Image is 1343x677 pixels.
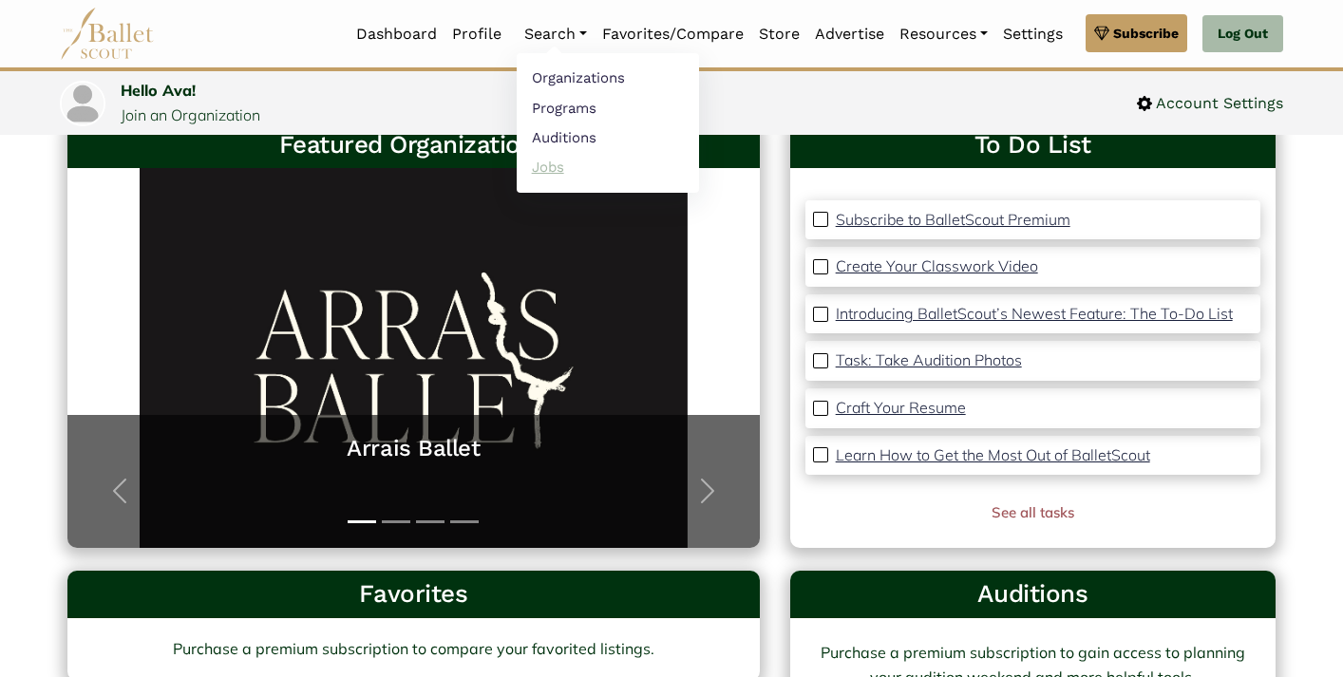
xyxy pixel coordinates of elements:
[62,83,104,124] img: profile picture
[836,443,1150,468] a: Learn How to Get the Most Out of BalletScout
[83,578,745,611] h3: Favorites
[121,105,260,124] a: Join an Organization
[836,256,1038,275] p: Create Your Classwork Video
[517,122,699,152] a: Auditions
[416,511,445,533] button: Slide 3
[836,445,1150,464] p: Learn How to Get the Most Out of BalletScout
[382,511,410,533] button: Slide 2
[83,129,745,161] h3: Featured Organizations
[450,511,479,533] button: Slide 4
[121,81,196,100] a: Hello Ava!
[807,14,892,54] a: Advertise
[836,304,1233,323] p: Introducing BalletScout’s Newest Feature: The To-Do List
[836,398,966,417] p: Craft Your Resume
[992,503,1074,521] a: See all tasks
[805,578,1260,611] h3: Auditions
[995,14,1070,54] a: Settings
[86,434,741,463] a: Arrais Ballet
[836,348,1022,373] a: Task: Take Audition Photos
[1152,91,1283,116] span: Account Settings
[1094,23,1109,44] img: gem.svg
[836,302,1233,327] a: Introducing BalletScout’s Newest Feature: The To-Do List
[517,53,699,193] ul: Resources
[1202,15,1283,53] a: Log Out
[595,14,751,54] a: Favorites/Compare
[836,208,1070,233] a: Subscribe to BalletScout Premium
[348,511,376,533] button: Slide 1
[1086,14,1187,52] a: Subscribe
[836,210,1070,229] p: Subscribe to BalletScout Premium
[517,64,699,93] a: Organizations
[836,254,1038,279] a: Create Your Classwork Video
[751,14,807,54] a: Store
[805,129,1260,161] a: To Do List
[1137,91,1283,116] a: Account Settings
[517,152,699,181] a: Jobs
[349,14,445,54] a: Dashboard
[892,14,995,54] a: Resources
[445,14,509,54] a: Profile
[517,93,699,122] a: Programs
[836,396,966,421] a: Craft Your Resume
[1113,23,1179,44] span: Subscribe
[836,350,1022,369] p: Task: Take Audition Photos
[517,14,595,54] a: Search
